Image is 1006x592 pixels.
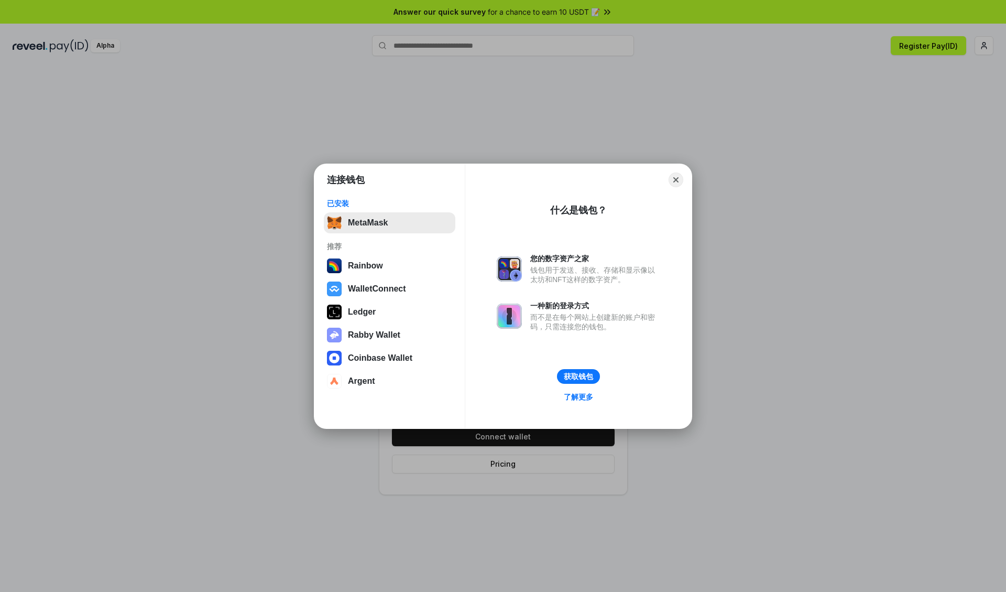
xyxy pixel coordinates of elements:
[348,330,400,340] div: Rabby Wallet
[324,212,455,233] button: MetaMask
[324,371,455,392] button: Argent
[530,254,660,263] div: 您的数字资产之家
[348,353,412,363] div: Coinbase Wallet
[327,374,342,389] img: svg+xml,%3Csvg%20width%3D%2228%22%20height%3D%2228%22%20viewBox%3D%220%200%2028%2028%22%20fill%3D...
[564,372,593,381] div: 获取钱包
[557,369,600,384] button: 获取钱包
[348,307,376,317] div: Ledger
[530,301,660,310] div: 一种新的登录方式
[324,325,455,346] button: Rabby Wallet
[557,390,599,404] a: 了解更多
[327,305,342,319] img: svg+xml,%3Csvg%20xmlns%3D%22http%3A%2F%2Fwww.w3.org%2F2000%2Fsvg%22%20width%3D%2228%22%20height%3...
[669,173,683,187] button: Close
[497,256,522,282] img: svg+xml,%3Csvg%20xmlns%3D%22http%3A%2F%2Fwww.w3.org%2F2000%2Fsvg%22%20fill%3D%22none%22%20viewBox...
[530,313,660,331] div: 而不是在每个网站上创建新的账户和密码，只需连接您的钱包。
[324,278,455,299] button: WalletConnect
[327,328,342,342] img: svg+xml,%3Csvg%20xmlns%3D%22http%3A%2F%2Fwww.w3.org%2F2000%2Fsvg%22%20fill%3D%22none%22%20viewBox...
[324,348,455,369] button: Coinbase Wallet
[324,255,455,276] button: Rainbow
[327,259,342,273] img: svg+xml,%3Csvg%20width%3D%22120%22%20height%3D%22120%22%20viewBox%3D%220%200%20120%20120%22%20fil...
[327,216,342,230] img: svg+xml,%3Csvg%20fill%3D%22none%22%20height%3D%2233%22%20viewBox%3D%220%200%2035%2033%22%20width%...
[530,265,660,284] div: 钱包用于发送、接收、存储和显示像以太坊和NFT这样的数字资产。
[327,282,342,296] img: svg+xml,%3Csvg%20width%3D%2228%22%20height%3D%2228%22%20viewBox%3D%220%200%2028%2028%22%20fill%3D...
[327,199,452,208] div: 已安装
[497,304,522,329] img: svg+xml,%3Csvg%20xmlns%3D%22http%3A%2F%2Fwww.w3.org%2F2000%2Fsvg%22%20fill%3D%22none%22%20viewBox...
[324,302,455,322] button: Ledger
[348,261,383,271] div: Rainbow
[327,174,365,186] h1: 连接钱包
[348,218,388,228] div: MetaMask
[348,376,375,386] div: Argent
[327,351,342,365] img: svg+xml,%3Csvg%20width%3D%2228%22%20height%3D%2228%22%20viewBox%3D%220%200%2028%2028%22%20fill%3D...
[348,284,406,294] div: WalletConnect
[564,392,593,402] div: 了解更多
[550,204,607,217] div: 什么是钱包？
[327,242,452,251] div: 推荐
